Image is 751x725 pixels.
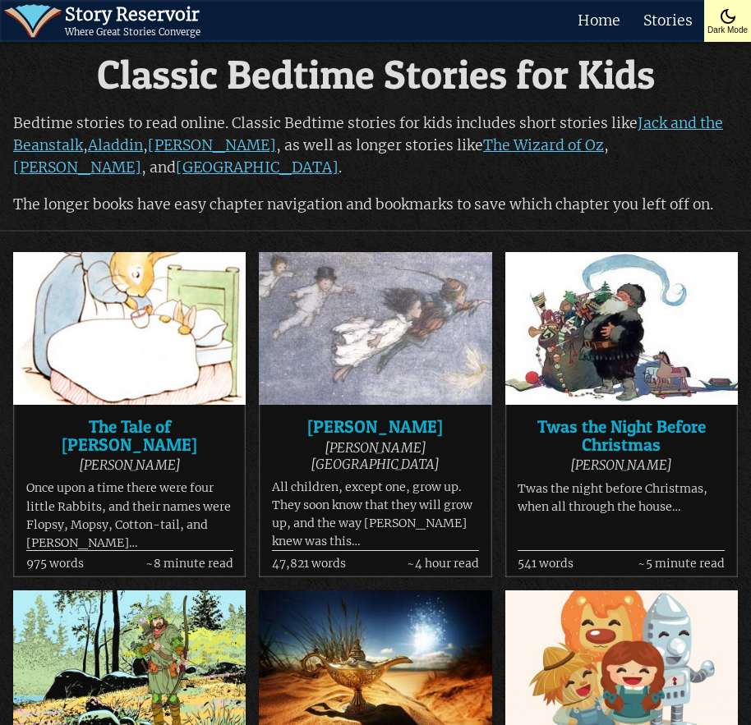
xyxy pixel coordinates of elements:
img: icon of book with waver spilling out. [4,4,62,38]
a: [PERSON_NAME] [272,418,479,435]
div: Dark Mode [707,26,748,35]
span: ~8 minute read [145,558,233,570]
div: Story Reservoir [65,4,200,26]
p: Once upon a time there were four little Rabbits, and their names were Flopsy, Mopsy, Cotton-tail,... [26,479,233,551]
span: 975 words [26,558,84,570]
div: [PERSON_NAME] [518,457,725,473]
img: Twas the Night Before Christmas [505,252,738,405]
a: [PERSON_NAME] [13,158,141,177]
span: ~5 minute read [638,558,725,570]
a: The Wizard of Oz [483,135,604,154]
span: ~4 hour read [407,558,479,570]
img: Peter Pan [259,252,491,405]
a: Twas the Night Before Christmas [518,418,725,453]
p: Bedtime stories to read online. Classic Bedtime stories for kids includes short stories like , , ... [13,112,738,179]
span: 47,821 words [272,558,346,570]
img: Turn On Dark Mode [718,7,738,26]
a: The Tale of [PERSON_NAME] [26,418,233,453]
a: [PERSON_NAME] [148,135,276,154]
a: Aladdin [88,135,143,154]
a: [GEOGRAPHIC_DATA] [176,158,339,177]
span: 541 words [518,558,574,570]
h1: Classic Bedtime Stories for Kids [13,54,738,97]
div: Where Great Stories Converge [65,26,200,38]
p: Twas the night before Christmas, when all through the house… [518,480,725,516]
p: The longer books have easy chapter navigation and bookmarks to save which chapter you left off on. [13,193,738,215]
div: [PERSON_NAME][GEOGRAPHIC_DATA] [272,439,479,472]
img: The Tale of Peter Rabbit [13,252,246,405]
div: [PERSON_NAME] [26,457,233,473]
p: All children, except one, grow up. They soon know that they will grow up, and the way [PERSON_NAM... [272,478,479,550]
